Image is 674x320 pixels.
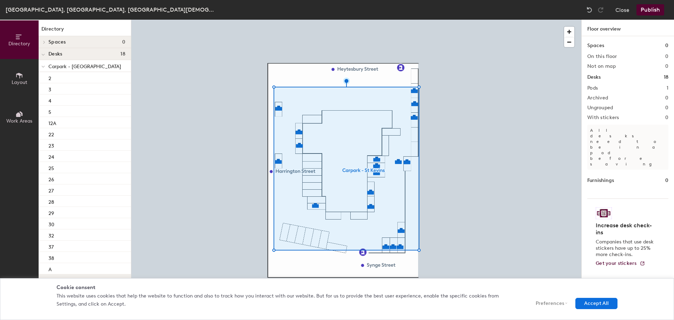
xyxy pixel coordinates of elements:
h2: 0 [665,95,668,101]
h1: Directory [39,25,131,36]
button: Close [615,4,629,15]
p: 2 [48,73,51,81]
p: Companies that use desk stickers have up to 25% more check-ins. [596,239,656,258]
span: Get your stickers [596,260,637,266]
img: Redo [597,6,604,13]
p: 25 [48,163,54,171]
button: Publish [636,4,664,15]
p: 29 [48,208,54,216]
button: Accept All [575,298,617,309]
p: 32 [48,231,54,239]
span: 18 [120,51,125,57]
h2: 0 [665,105,668,111]
p: 5 [48,107,51,115]
h2: Ungrouped [587,105,613,111]
h2: Not on map [587,64,616,69]
h1: Furnishings [587,177,614,184]
h2: 0 [665,64,668,69]
h1: Floor overview [582,20,674,36]
button: Preferences [527,298,570,309]
span: 0 [122,39,125,45]
span: Points of interest [48,277,90,283]
p: 30 [48,220,54,228]
p: 12A [48,118,56,126]
span: Spaces [48,39,66,45]
p: 27 [48,186,54,194]
p: This website uses cookies that help the website to function and also to track how you interact wi... [57,292,520,308]
span: 5 [123,277,125,283]
div: [GEOGRAPHIC_DATA], [GEOGRAPHIC_DATA], [GEOGRAPHIC_DATA][DEMOGRAPHIC_DATA] [6,5,216,14]
h1: 0 [665,177,668,184]
p: All desks need to be in a pod before saving [587,125,668,170]
h1: Spaces [587,42,604,50]
h1: Desks [587,73,601,81]
img: Sticker logo [596,207,612,219]
h2: With stickers [587,115,619,120]
div: Cookie consent [57,284,617,291]
h1: 18 [664,73,668,81]
h2: 0 [665,54,668,59]
p: 4 [48,96,51,104]
h4: Increase desk check-ins [596,222,656,236]
span: Desks [48,51,62,57]
p: 3 [48,85,51,93]
h1: 0 [665,42,668,50]
h2: Pods [587,85,598,91]
span: Layout [12,79,27,85]
h2: On this floor [587,54,617,59]
p: 23 [48,141,54,149]
p: 37 [48,242,54,250]
a: Get your stickers [596,261,645,267]
p: 22 [48,130,54,138]
span: Directory [8,41,30,47]
h2: 0 [665,115,668,120]
p: A [48,265,52,273]
p: 28 [48,197,54,205]
h2: Archived [587,95,608,101]
span: Carpark - [GEOGRAPHIC_DATA] [48,64,121,70]
p: 24 [48,152,54,160]
p: 26 [48,175,54,183]
span: Work Areas [6,118,32,124]
img: Undo [586,6,593,13]
p: 38 [48,253,54,261]
h2: 1 [667,85,668,91]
